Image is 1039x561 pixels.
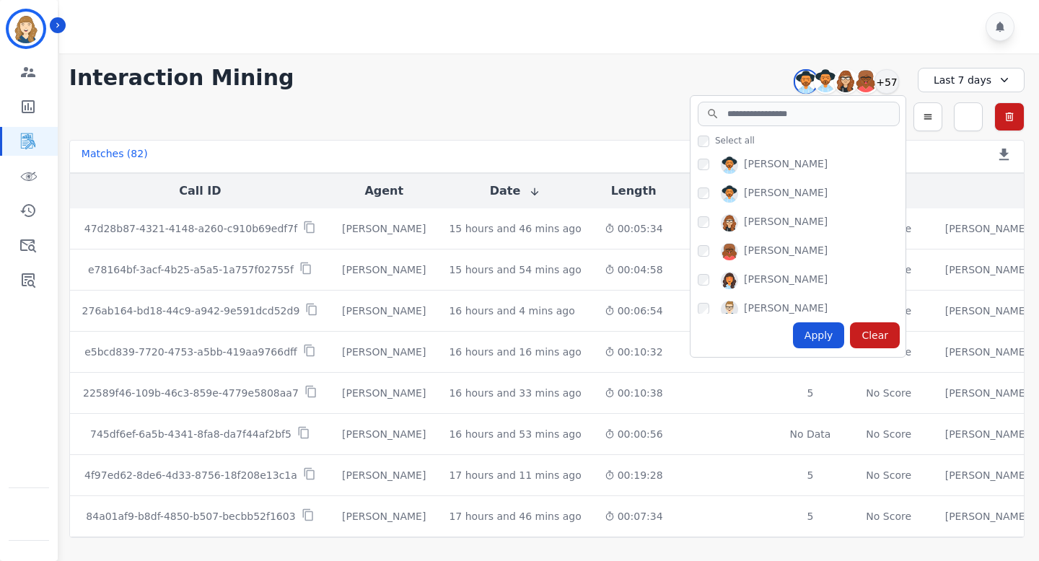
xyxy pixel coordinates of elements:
[744,272,828,289] div: [PERSON_NAME]
[605,262,663,277] div: 00:04:58
[342,509,426,524] div: [PERSON_NAME]
[490,182,541,200] button: Date
[605,509,663,524] div: 00:07:34
[874,69,899,94] div: +57
[449,386,581,400] div: 16 hours and 33 mins ago
[605,345,663,359] div: 00:10:32
[605,468,663,482] div: 00:19:28
[342,304,426,318] div: [PERSON_NAME]
[788,386,833,400] div: 5
[449,221,581,236] div: 15 hours and 46 mins ago
[88,262,294,277] p: e78164bf-3acf-4b25-a5a5-1a757f02755f
[788,468,833,482] div: 5
[84,468,297,482] p: 4f97ed62-8de6-4d33-8756-18f208e13c1a
[611,182,657,200] button: Length
[449,427,581,441] div: 16 hours and 53 mins ago
[83,386,299,400] p: 22589f46-109b-46c3-859e-4779e5808aa7
[605,427,663,441] div: 00:00:56
[342,345,426,359] div: [PERSON_NAME]
[605,221,663,236] div: 00:05:34
[342,262,426,277] div: [PERSON_NAME]
[449,468,581,482] div: 17 hours and 11 mins ago
[86,509,295,524] p: 84a01af9-b8df-4850-b507-becbb52f1603
[866,509,911,524] div: No Score
[342,427,426,441] div: [PERSON_NAME]
[342,468,426,482] div: [PERSON_NAME]
[84,221,297,236] p: 47d28b87-4321-4148-a260-c910b69edf7f
[744,214,828,231] div: [PERSON_NAME]
[866,468,911,482] div: No Score
[449,345,581,359] div: 16 hours and 16 mins ago
[84,345,297,359] p: e5bcd839-7720-4753-a5bb-419aa9766dff
[69,65,294,91] h1: Interaction Mining
[364,182,403,200] button: Agent
[342,221,426,236] div: [PERSON_NAME]
[715,135,755,146] span: Select all
[866,386,911,400] div: No Score
[744,301,828,318] div: [PERSON_NAME]
[788,427,833,441] div: No Data
[744,185,828,203] div: [PERSON_NAME]
[850,322,900,348] div: Clear
[342,386,426,400] div: [PERSON_NAME]
[449,262,581,277] div: 15 hours and 54 mins ago
[918,68,1025,92] div: Last 7 days
[605,304,663,318] div: 00:06:54
[744,156,828,174] div: [PERSON_NAME]
[788,509,833,524] div: 5
[605,386,663,400] div: 00:10:38
[90,427,291,441] p: 745df6ef-6a5b-4341-8fa8-da7f44af2bf5
[82,304,300,318] p: 276ab164-bd18-44c9-a942-9e591dcd52d9
[744,243,828,260] div: [PERSON_NAME]
[9,12,43,46] img: Bordered avatar
[179,182,221,200] button: Call ID
[82,146,148,167] div: Matches ( 82 )
[793,322,845,348] div: Apply
[449,304,574,318] div: 16 hours and 4 mins ago
[866,427,911,441] div: No Score
[449,509,581,524] div: 17 hours and 46 mins ago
